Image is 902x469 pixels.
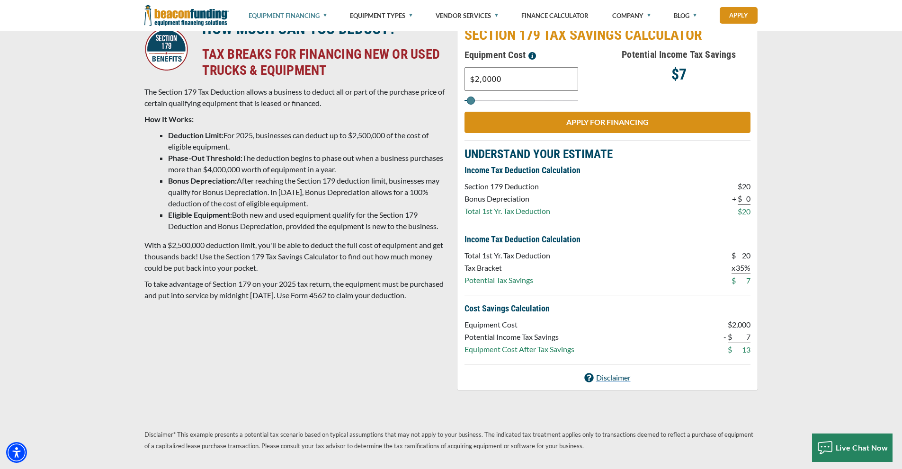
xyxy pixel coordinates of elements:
strong: Eligible Equipment: [168,210,232,219]
p: 0 [742,193,750,205]
p: $ [732,275,736,286]
h4: TAX BREAKS FOR FINANCING NEW OR USED TRUCKS & EQUIPMENT [202,46,445,79]
div: Accessibility Menu [6,442,27,463]
p: The Section 179 Tax Deduction allows a business to deduct all or part of the purchase price of ce... [144,86,446,109]
p: 20 [742,206,750,217]
p: Tax Bracket [464,262,550,274]
p: 20 [736,250,750,261]
strong: How It Works: [144,115,194,124]
p: - [723,331,726,343]
input: Select range [464,100,578,101]
p: $ [738,193,742,205]
p: $ [728,331,732,343]
p: $ [728,344,732,355]
p: $ [728,319,732,330]
input: Text field [464,67,578,91]
p: Cost Savings Calculation [464,303,750,314]
p: 2,000 [732,319,750,330]
p: 35% [736,262,750,274]
p: Equipment Cost [464,319,574,330]
img: section-179-tooltip [528,52,536,60]
p: Potential Income Tax Savings [464,331,574,343]
h5: Potential Income Tax Savings [607,47,750,62]
a: Apply [720,7,758,24]
button: Live Chat Now [812,434,893,462]
strong: Phase-Out Threshold: [168,153,242,162]
button: Please enter a value between $3,000 and $3,000,000 [526,47,539,62]
p: UNDERSTAND YOUR ESTIMATE [464,149,750,160]
li: For 2025, businesses can deduct up to $2,500,000 of the cost of eligible equipment. [168,130,446,152]
a: Disclaimer [584,372,631,383]
p: $ [738,181,742,192]
p: With a $2,500,000 deduction limit, you'll be able to deduct the full cost of equipment and get th... [144,239,446,274]
p: Potential Tax Savings [464,274,550,286]
p: Disclaimer [596,372,631,383]
p: 20 [742,181,750,192]
strong: Deduction Limit: [168,131,223,140]
p: 13 [732,344,750,355]
p: $ [738,206,742,217]
p: Income Tax Deduction Calculation [464,234,750,245]
p: Equipment Cost After Tax Savings [464,344,574,355]
p: + [732,193,736,204]
p: Total 1st Yr. Tax Deduction [464,205,550,217]
span: Live Chat Now [836,443,888,452]
p: 7 [736,275,750,286]
p: $7 [607,69,750,80]
a: APPLY FOR FINANCING [464,112,750,133]
p: To take advantage of Section 179 on your 2025 tax return, the equipment must be purchased and put... [144,278,446,301]
p: 7 [732,331,750,343]
p: Total 1st Yr. Tax Deduction [464,250,550,261]
p: SECTION 179 TAX SAVINGS CALCULATOR [464,27,750,44]
p: $ [732,250,736,261]
p: Income Tax Deduction Calculation [464,165,750,176]
p: Disclaimer* This example presents a potential tax scenario based on typical assumptions that may ... [144,429,758,451]
p: Section 179 Deduction [464,181,550,192]
img: Circular logo featuring "SECTION 179" at the top and "BENEFITS" at the bottom, with a star in the... [145,27,188,71]
li: After reaching the Section 179 deduction limit, businesses may qualify for Bonus Depreciation. In... [168,175,446,209]
p: x [732,262,736,274]
h5: Equipment Cost [464,47,607,62]
p: Bonus Depreciation [464,193,550,204]
li: The deduction begins to phase out when a business purchases more than $4,000,000 worth of equipme... [168,152,446,175]
li: Both new and used equipment qualify for the Section 179 Deduction and Bonus Depreciation, provide... [168,209,446,232]
strong: Bonus Depreciation: [168,176,237,185]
